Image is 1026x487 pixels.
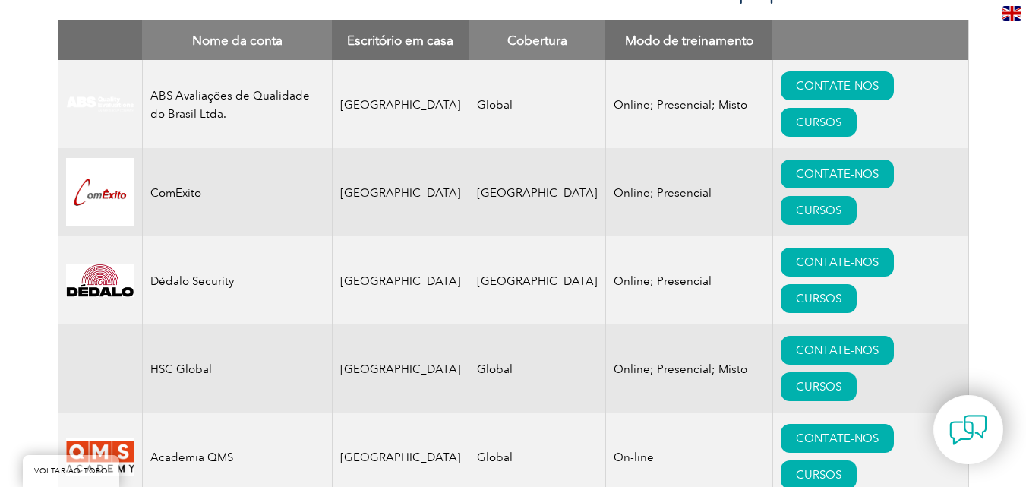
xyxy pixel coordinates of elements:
font: Global [477,451,513,464]
font: Cobertura [507,33,567,48]
font: [GEOGRAPHIC_DATA] [340,362,461,376]
font: Escritório em casa [347,33,453,48]
font: Modo de treinamento [625,33,753,48]
img: 6d1a8ff1-2d6a-eb11-a812-00224814616a-logo.png [66,438,134,475]
img: contact-chat.png [949,411,987,449]
font: [GEOGRAPHIC_DATA] [340,98,461,112]
font: Dédalo Security [150,274,234,288]
font: CURSOS [796,468,841,482]
th: : ative para classificar a coluna em ordem crescente [772,20,968,60]
a: CURSOS [781,372,857,401]
font: Online; Presencial [614,274,712,288]
font: [GEOGRAPHIC_DATA] [477,274,598,288]
a: CONTATE-NOS [781,71,894,100]
font: Global [477,98,513,112]
th: Cobertura: ative para classificar a coluna em ordem crescente [469,20,605,60]
font: CURSOS [796,204,841,217]
a: CURSOS [781,196,857,225]
font: CONTATE-NOS [796,79,879,93]
a: CONTATE-NOS [781,336,894,365]
font: CURSOS [796,115,841,129]
font: Academia QMS [150,451,233,464]
th: Home Office: ative para classificar a coluna em ordem crescente [332,20,469,60]
font: [GEOGRAPHIC_DATA] [340,451,461,464]
img: en [1002,6,1021,21]
font: HSC Global [150,362,212,376]
font: Nome da conta [192,33,283,48]
font: [GEOGRAPHIC_DATA] [477,186,598,200]
font: VOLTAR AO TOPO [34,466,108,476]
font: Online; Presencial [614,186,712,200]
font: Online; Presencial; Misto [614,362,747,376]
font: ComExito [150,186,201,200]
font: CONTATE-NOS [796,255,879,269]
th: Modo de treinamento: ative para classificar a coluna em ordem crescente [605,20,772,60]
font: CURSOS [796,292,841,305]
font: Global [477,362,513,376]
a: VOLTAR AO TOPO [23,455,119,487]
a: CURSOS [781,284,857,313]
font: CONTATE-NOS [796,432,879,445]
font: CONTATE-NOS [796,343,879,357]
a: CURSOS [781,108,857,137]
font: On-line [614,451,654,464]
font: Online; Presencial; Misto [614,98,747,112]
img: db2924ac-d9bc-ea11-a814-000d3a79823d-logo.jpg [66,158,134,226]
img: 8151da1a-2f8e-ee11-be36-000d3ae1a22b-logo.png [66,264,134,297]
a: CONTATE-NOS [781,160,894,188]
a: CONTATE-NOS [781,248,894,277]
font: ABS Avaliações de Qualidade do Brasil Ltda. [150,89,310,121]
font: [GEOGRAPHIC_DATA] [340,186,461,200]
th: Nome da conta: ative para classificar a coluna em ordem decrescente [142,20,332,60]
font: [GEOGRAPHIC_DATA] [340,274,461,288]
font: CONTATE-NOS [796,167,879,181]
img: c92924ac-d9bc-ea11-a814-000d3a79823d-logo.jpg [66,96,134,112]
font: CURSOS [796,380,841,394]
a: CONTATE-NOS [781,424,894,453]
